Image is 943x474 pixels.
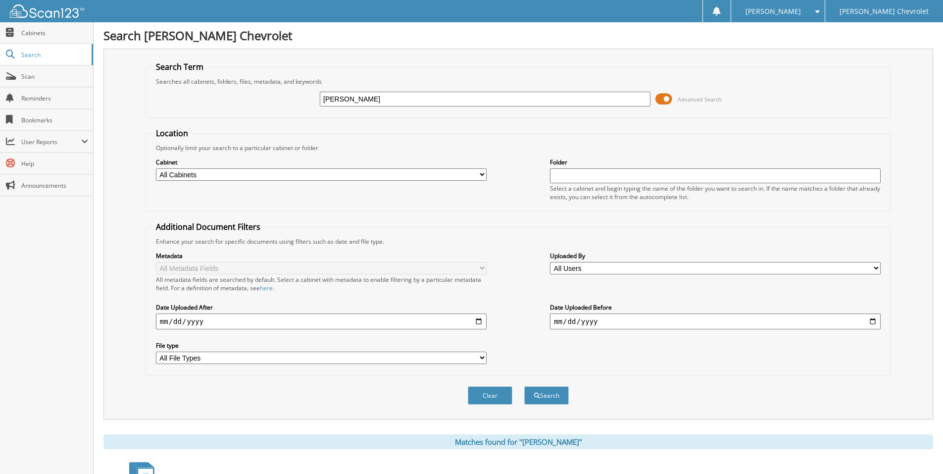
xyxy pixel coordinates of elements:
[840,8,929,14] span: [PERSON_NAME] Chevrolet
[678,96,722,103] span: Advanced Search
[103,434,933,449] div: Matches found for "[PERSON_NAME]"
[745,8,801,14] span: [PERSON_NAME]
[550,184,881,201] div: Select a cabinet and begin typing the name of the folder you want to search in. If the name match...
[156,314,487,329] input: start
[156,275,487,292] div: All metadata fields are searched by default. Select a cabinet with metadata to enable filtering b...
[21,159,88,168] span: Help
[10,4,84,18] img: scan123-logo-white.svg
[156,303,487,312] label: Date Uploaded After
[151,144,886,152] div: Optionally limit your search to a particular cabinet or folder
[103,27,933,44] h1: Search [PERSON_NAME] Chevrolet
[550,158,881,166] label: Folder
[21,51,87,59] span: Search
[156,252,487,260] label: Metadata
[151,221,265,232] legend: Additional Document Filters
[468,386,512,405] button: Clear
[260,284,273,292] a: here
[550,303,881,312] label: Date Uploaded Before
[21,29,88,37] span: Cabinets
[151,61,208,72] legend: Search Term
[550,314,881,329] input: end
[21,94,88,103] span: Reminders
[21,181,88,190] span: Announcements
[151,237,886,246] div: Enhance your search for specific documents using filters such as date and file type.
[524,386,569,405] button: Search
[156,158,487,166] label: Cabinet
[151,77,886,86] div: Searches all cabinets, folders, files, metadata, and keywords
[21,72,88,81] span: Scan
[151,128,193,139] legend: Location
[550,252,881,260] label: Uploaded By
[21,116,88,124] span: Bookmarks
[156,341,487,350] label: File type
[21,138,81,146] span: User Reports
